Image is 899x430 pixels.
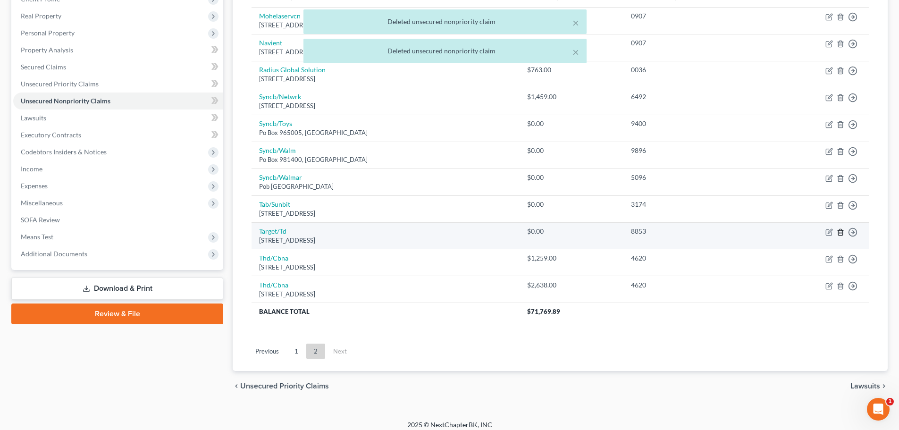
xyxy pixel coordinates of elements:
[527,92,616,101] div: $1,459.00
[21,148,107,156] span: Codebtors Insiders & Notices
[11,278,223,300] a: Download & Print
[259,263,512,272] div: [STREET_ADDRESS]
[527,119,616,128] div: $0.00
[259,119,292,127] a: Syncb/Toys
[259,227,286,235] a: Target/Td
[527,280,616,290] div: $2,638.00
[527,227,616,236] div: $0.00
[259,200,290,208] a: Tab/Sunbit
[886,398,894,405] span: 1
[259,155,512,164] div: Po Box 981400, [GEOGRAPHIC_DATA]
[13,110,223,126] a: Lawsuits
[252,303,519,320] th: Balance Total
[21,182,48,190] span: Expenses
[631,119,751,128] div: 9400
[259,146,296,154] a: Syncb/Walm
[259,173,302,181] a: Syncb/Walmar
[527,173,616,182] div: $0.00
[21,165,42,173] span: Income
[311,17,579,26] div: Deleted unsecured nonpriority claim
[21,199,63,207] span: Miscellaneous
[631,65,751,75] div: 0036
[287,344,306,359] a: 1
[631,92,751,101] div: 6492
[527,146,616,155] div: $0.00
[21,80,99,88] span: Unsecured Priority Claims
[572,17,579,28] button: ×
[572,46,579,58] button: ×
[11,304,223,324] a: Review & File
[13,211,223,228] a: SOFA Review
[259,128,512,137] div: Po Box 965005, [GEOGRAPHIC_DATA]
[880,382,888,390] i: chevron_right
[631,200,751,209] div: 3174
[631,227,751,236] div: 8853
[13,126,223,143] a: Executory Contracts
[867,398,890,421] iframe: Intercom live chat
[850,382,880,390] span: Lawsuits
[259,93,301,101] a: Syncb/Netwrk
[233,382,240,390] i: chevron_left
[850,382,888,390] button: Lawsuits chevron_right
[259,290,512,299] div: [STREET_ADDRESS]
[311,46,579,56] div: Deleted unsecured nonpriority claim
[259,281,288,289] a: Thd/Cbna
[21,233,53,241] span: Means Test
[527,200,616,209] div: $0.00
[21,216,60,224] span: SOFA Review
[21,114,46,122] span: Lawsuits
[259,254,288,262] a: Thd/Cbna
[13,76,223,93] a: Unsecured Priority Claims
[259,101,512,110] div: [STREET_ADDRESS]
[631,146,751,155] div: 9896
[259,209,512,218] div: [STREET_ADDRESS]
[306,344,325,359] a: 2
[259,236,512,245] div: [STREET_ADDRESS]
[21,63,66,71] span: Secured Claims
[13,93,223,110] a: Unsecured Nonpriority Claims
[631,280,751,290] div: 4620
[527,65,616,75] div: $763.00
[21,97,110,105] span: Unsecured Nonpriority Claims
[248,344,286,359] a: Previous
[21,250,87,258] span: Additional Documents
[21,131,81,139] span: Executory Contracts
[631,253,751,263] div: 4620
[631,173,751,182] div: 5096
[240,382,329,390] span: Unsecured Priority Claims
[233,382,329,390] button: chevron_left Unsecured Priority Claims
[259,75,512,84] div: [STREET_ADDRESS]
[527,308,560,315] span: $71,769.89
[527,253,616,263] div: $1,259.00
[259,182,512,191] div: Pob [GEOGRAPHIC_DATA]
[259,66,326,74] a: Radius Global Solution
